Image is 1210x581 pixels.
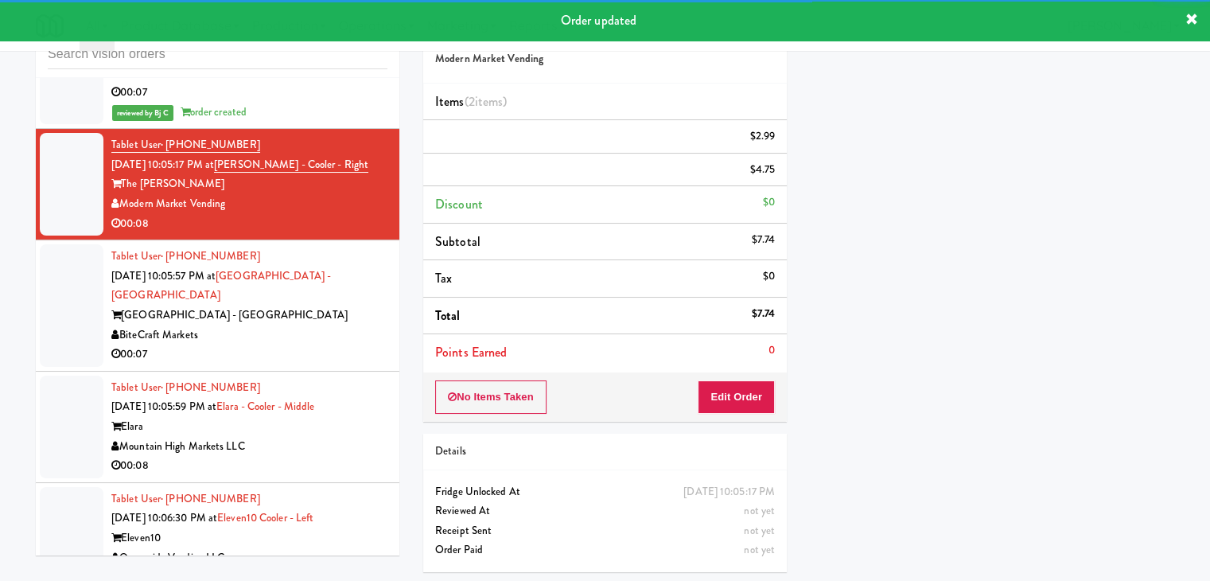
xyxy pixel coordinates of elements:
li: Tablet User· [PHONE_NUMBER][DATE] 10:05:57 PM at[GEOGRAPHIC_DATA] - [GEOGRAPHIC_DATA][GEOGRAPHIC_... [36,240,399,372]
a: Tablet User· [PHONE_NUMBER] [111,380,260,395]
span: [DATE] 10:05:59 PM at [111,399,216,414]
div: [DATE] 10:05:17 PM [683,482,775,502]
span: Items [435,92,507,111]
button: No Items Taken [435,380,547,414]
div: 00:07 [111,83,387,103]
div: Receipt Sent [435,521,775,541]
span: Discount [435,195,483,213]
a: Tablet User· [PHONE_NUMBER] [111,137,260,153]
input: Search vision orders [48,40,387,69]
span: not yet [744,523,775,538]
div: Order Paid [435,540,775,560]
div: Eleven10 [111,528,387,548]
span: [DATE] 10:05:17 PM at [111,157,214,172]
div: Elara [111,417,387,437]
div: $7.74 [752,304,776,324]
div: 0 [768,341,775,361]
div: Details [435,442,775,462]
span: · [PHONE_NUMBER] [161,491,260,506]
div: Modern Market Vending [111,194,387,214]
a: Elara - Cooler - Middle [216,399,314,414]
div: $7.74 [752,230,776,250]
div: 00:08 [111,456,387,476]
div: Reviewed At [435,501,775,521]
button: Edit Order [698,380,775,414]
div: 00:08 [111,214,387,234]
div: $4.75 [750,160,776,180]
span: · [PHONE_NUMBER] [161,137,260,152]
span: · [PHONE_NUMBER] [161,248,260,263]
span: not yet [744,542,775,557]
h5: Modern Market Vending [435,53,775,65]
span: Subtotal [435,232,480,251]
span: Order updated [561,11,636,29]
div: Oceanside Vending LLC [111,548,387,568]
li: Tablet User· [PHONE_NUMBER][DATE] 10:05:17 PM at[PERSON_NAME] - Cooler - RightThe [PERSON_NAME]Mo... [36,129,399,240]
span: (2 ) [465,92,508,111]
div: Fridge Unlocked At [435,482,775,502]
a: [PERSON_NAME] - Cooler - Right [214,157,368,173]
span: not yet [744,503,775,518]
a: Eleven10 Cooler - Left [217,510,313,525]
a: Tablet User· [PHONE_NUMBER] [111,491,260,506]
span: [DATE] 10:05:57 PM at [111,268,216,283]
div: $0 [763,193,775,213]
div: $0 [763,267,775,287]
span: Points Earned [435,343,507,361]
span: reviewed by Bj C [112,105,173,121]
span: order created [181,104,247,119]
span: Tax [435,269,452,287]
div: BiteCraft Markets [111,326,387,345]
div: The [PERSON_NAME] [111,174,387,194]
div: Mountain High Markets LLC [111,437,387,457]
div: 00:07 [111,345,387,365]
div: $2.99 [750,127,776,146]
span: Total [435,306,461,325]
a: Tablet User· [PHONE_NUMBER] [111,248,260,263]
span: [DATE] 10:06:30 PM at [111,510,217,525]
div: [GEOGRAPHIC_DATA] - [GEOGRAPHIC_DATA] [111,306,387,326]
ng-pluralize: items [475,92,504,111]
li: Tablet User· [PHONE_NUMBER][DATE] 10:05:59 PM atElara - Cooler - MiddleElaraMountain High Markets... [36,372,399,483]
span: · [PHONE_NUMBER] [161,380,260,395]
a: [GEOGRAPHIC_DATA] - [GEOGRAPHIC_DATA] [111,268,331,303]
